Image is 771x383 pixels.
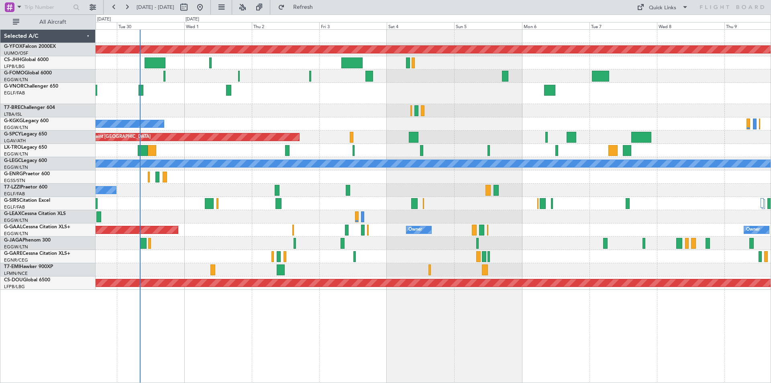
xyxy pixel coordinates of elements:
[4,105,20,110] span: T7-BRE
[4,84,24,89] span: G-VNOR
[4,211,66,216] a: G-LEAXCessna Citation XLS
[4,251,22,256] span: G-GARE
[4,71,24,76] span: G-FOMO
[4,164,28,170] a: EGGW/LTN
[252,22,319,29] div: Thu 2
[454,22,522,29] div: Sun 5
[387,22,454,29] div: Sat 4
[4,50,28,56] a: UUMO/OSF
[4,225,70,229] a: G-GAALCessna Citation XLS+
[4,217,28,223] a: EGGW/LTN
[4,251,70,256] a: G-GARECessna Citation XLS+
[408,224,422,236] div: Owner
[186,16,199,23] div: [DATE]
[633,1,692,14] button: Quick Links
[4,84,58,89] a: G-VNORChallenger 650
[4,90,25,96] a: EGLF/FAB
[74,131,151,143] div: Planned Maint [GEOGRAPHIC_DATA]
[274,1,322,14] button: Refresh
[4,57,21,62] span: CS-JHH
[4,278,50,283] a: CS-DOUGlobal 6500
[4,57,49,62] a: CS-JHHGlobal 6000
[4,158,47,163] a: G-LEGCLegacy 600
[4,278,23,283] span: CS-DOU
[4,63,25,70] a: LFPB/LBG
[97,16,111,23] div: [DATE]
[4,198,19,203] span: G-SIRS
[137,4,174,11] span: [DATE] - [DATE]
[286,4,320,10] span: Refresh
[4,238,22,243] span: G-JAGA
[4,191,25,197] a: EGLF/FAB
[4,264,53,269] a: T7-EMIHawker 900XP
[21,19,85,25] span: All Aircraft
[4,44,56,49] a: G-YFOXFalcon 2000EX
[319,22,387,29] div: Fri 3
[9,16,87,29] button: All Aircraft
[4,158,21,163] span: G-LEGC
[4,185,20,190] span: T7-LZZI
[4,71,52,76] a: G-FOMOGlobal 6000
[4,132,47,137] a: G-SPCYLegacy 650
[4,257,28,263] a: EGNR/CEG
[4,119,49,123] a: G-KGKGLegacy 600
[4,172,50,176] a: G-ENRGPraetor 600
[746,224,760,236] div: Owner
[522,22,589,29] div: Mon 6
[4,225,22,229] span: G-GAAL
[4,238,51,243] a: G-JAGAPhenom 300
[4,204,25,210] a: EGLF/FAB
[117,22,184,29] div: Tue 30
[589,22,657,29] div: Tue 7
[4,172,23,176] span: G-ENRG
[657,22,724,29] div: Wed 8
[4,132,21,137] span: G-SPCY
[649,4,676,12] div: Quick Links
[4,138,26,144] a: LGAV/ATH
[4,198,50,203] a: G-SIRSCitation Excel
[4,151,28,157] a: EGGW/LTN
[4,264,20,269] span: T7-EMI
[4,244,28,250] a: EGGW/LTN
[4,105,55,110] a: T7-BREChallenger 604
[4,125,28,131] a: EGGW/LTN
[4,119,23,123] span: G-KGKG
[4,231,28,237] a: EGGW/LTN
[4,185,47,190] a: T7-LZZIPraetor 600
[4,270,28,276] a: LFMN/NCE
[4,284,25,290] a: LFPB/LBG
[4,145,21,150] span: LX-TRO
[24,1,71,13] input: Trip Number
[4,145,47,150] a: LX-TROLegacy 650
[4,178,25,184] a: EGSS/STN
[4,77,28,83] a: EGGW/LTN
[184,22,252,29] div: Wed 1
[4,111,22,117] a: LTBA/ISL
[4,211,21,216] span: G-LEAX
[4,44,22,49] span: G-YFOX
